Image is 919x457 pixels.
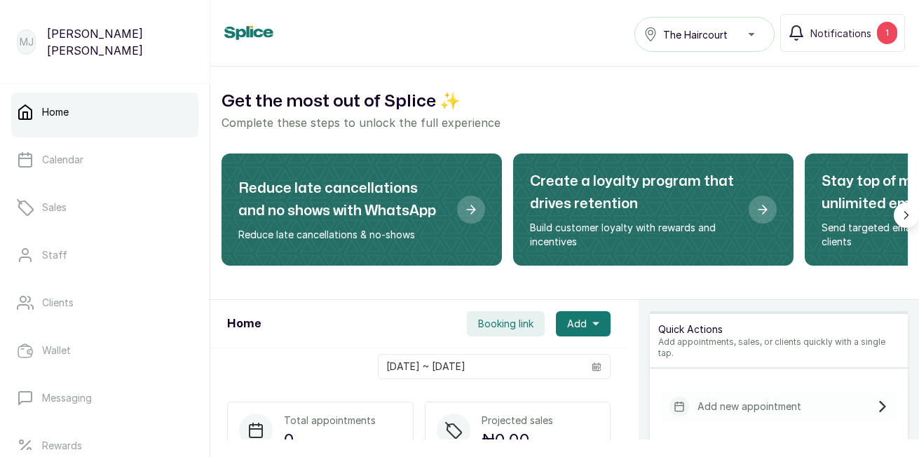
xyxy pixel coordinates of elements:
a: Sales [11,188,198,227]
p: Messaging [42,391,92,405]
p: Home [42,105,69,119]
button: The Haircourt [634,17,775,52]
p: Add appointments, sales, or clients quickly with a single tap. [658,336,899,359]
p: Calendar [42,153,83,167]
p: Complete these steps to unlock the full experience [222,114,908,131]
p: Clients [42,296,74,310]
p: Sales [42,200,67,214]
div: 1 [877,22,897,44]
p: Quick Actions [658,322,899,336]
span: Add [567,317,587,331]
a: Calendar [11,140,198,179]
p: Reduce late cancellations & no-shows [238,228,446,242]
p: Build customer loyalty with rewards and incentives [530,221,737,249]
a: Staff [11,236,198,275]
svg: calendar [592,362,601,371]
p: ₦0.00 [482,428,553,453]
span: Booking link [478,317,533,331]
input: Select date [379,355,583,378]
p: MJ [20,35,34,49]
button: Booking link [467,311,545,336]
p: Staff [42,248,67,262]
p: [PERSON_NAME] [PERSON_NAME] [47,25,193,59]
p: Projected sales [482,414,553,428]
a: Home [11,93,198,132]
p: Wallet [42,343,71,357]
a: Clients [11,283,198,322]
h2: Reduce late cancellations and no shows with WhatsApp [238,177,446,222]
a: Wallet [11,331,198,370]
div: Create a loyalty program that drives retention [513,154,794,266]
span: Notifications [810,26,871,41]
h2: Get the most out of Splice ✨ [222,89,908,114]
p: Total appointments [284,414,376,428]
div: Reduce late cancellations and no shows with WhatsApp [222,154,502,266]
button: Add [556,311,611,336]
button: Notifications1 [780,14,905,52]
p: 0 [284,428,376,453]
h2: Create a loyalty program that drives retention [530,170,737,215]
span: The Haircourt [663,27,728,42]
p: Rewards [42,439,82,453]
h1: Home [227,315,261,332]
p: Add new appointment [697,400,801,414]
a: Messaging [11,378,198,418]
